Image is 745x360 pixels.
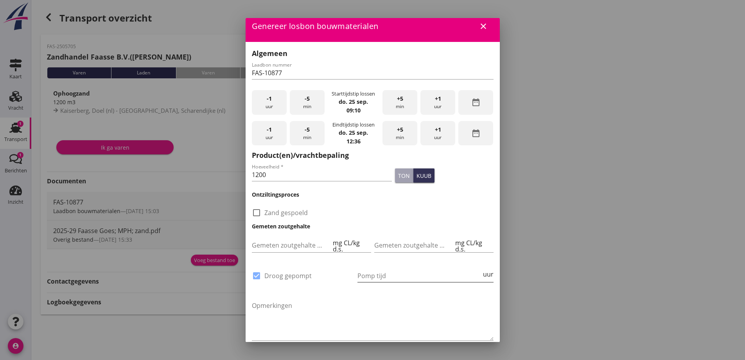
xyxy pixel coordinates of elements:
[374,239,454,251] input: Gemeten zoutgehalte achterbeun
[471,128,481,138] i: date_range
[420,90,455,115] div: uur
[252,168,392,181] input: Hoeveelheid *
[305,94,310,103] span: -5
[252,67,494,79] input: Laadbon nummer
[357,270,481,282] input: Pomp tijd
[252,239,332,251] input: Gemeten zoutgehalte voorbeun
[267,94,272,103] span: -1
[420,121,455,146] div: uur
[264,272,312,280] label: Droog gepompt
[332,121,375,128] div: Eindtijdstip lossen
[382,90,417,115] div: min
[398,172,410,180] div: ton
[397,94,403,103] span: +5
[252,299,494,340] textarea: Opmerkingen
[339,98,368,105] strong: do. 25 sep.
[454,240,493,252] div: mg CL/kg d.s.
[435,125,441,134] span: +1
[252,90,287,115] div: uur
[346,107,361,114] strong: 09:10
[395,168,413,183] button: ton
[246,11,500,42] div: Genereer losbon bouwmaterialen
[471,98,481,107] i: date_range
[382,121,417,146] div: min
[481,271,494,277] div: uur
[252,150,494,161] h2: Product(en)/vrachtbepaling
[252,121,287,146] div: uur
[264,209,308,217] label: Zand gespoeld
[416,172,431,180] div: kuub
[339,129,368,136] strong: do. 25 sep.
[397,125,403,134] span: +5
[435,94,441,103] span: +1
[290,121,325,146] div: min
[346,137,361,145] strong: 12:36
[479,22,488,31] i: close
[305,125,310,134] span: -5
[267,125,272,134] span: -1
[252,222,494,230] h3: Gemeten zoutgehalte
[252,190,494,199] h3: Ontziltingsproces
[290,90,325,115] div: min
[332,90,375,98] div: Starttijdstip lossen
[252,48,494,59] h2: Algemeen
[413,168,434,183] button: kuub
[331,240,371,252] div: mg CL/kg d.s.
